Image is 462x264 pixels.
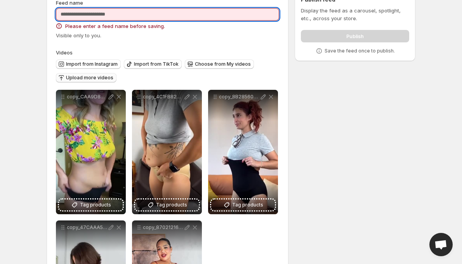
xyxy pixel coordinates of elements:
button: Choose from My videos [185,59,254,69]
button: Tag products [59,199,123,210]
p: copy_47CAAA55-2020-4319-A89A-40FF1329719C-ezgifcom-mute-video [67,224,107,231]
button: Import from Instagram [56,59,121,69]
p: copy_4C1FB82E-0DE9-4BD9-ADF6-E22F1DC87983-ezgifcom-mute-video [143,94,183,100]
span: Import from TikTok [134,61,179,67]
button: Tag products [211,199,275,210]
span: Upload more videos [66,75,113,81]
span: Tag products [156,201,187,209]
p: Display the feed as a carousel, spotlight, etc., across your store. [301,7,409,22]
p: copy_CAA9D867-A0E5-4398-8CFF-28D97E5E511F-ezgifcom-mute-video [67,94,107,100]
button: Import from TikTok [124,59,182,69]
p: copy_8B28560F-8AF0-4F39-ACC5-FFEB43BCAF52-ezgifcom-resize-video [219,94,259,100]
span: Import from Instagram [66,61,118,67]
div: copy_4C1FB82E-0DE9-4BD9-ADF6-E22F1DC87983-ezgifcom-mute-videoTag products [132,90,202,214]
span: Videos [56,49,73,56]
span: Please enter a feed name before saving. [65,22,165,30]
span: Choose from My videos [195,61,251,67]
span: Tag products [232,201,263,209]
div: copy_8B28560F-8AF0-4F39-ACC5-FFEB43BCAF52-ezgifcom-resize-videoTag products [208,90,278,214]
p: Save the feed once to publish. [325,48,395,54]
div: copy_CAA9D867-A0E5-4398-8CFF-28D97E5E511F-ezgifcom-mute-videoTag products [56,90,126,214]
p: copy_87021216-6642-421C-A2A9-94037F65B923-ezgifcom-resize-video [143,224,183,231]
span: Visible only to you. [56,32,101,38]
div: Open chat [429,233,453,256]
button: Tag products [135,199,199,210]
span: Tag products [80,201,111,209]
button: Upload more videos [56,73,116,82]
